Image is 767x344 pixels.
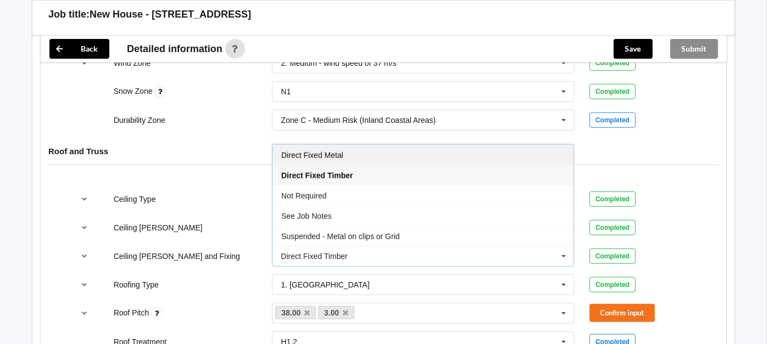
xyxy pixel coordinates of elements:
a: 3.00 [318,306,354,319]
div: Zone C - Medium Risk (Inland Coastal Areas) [281,116,436,124]
label: Roofing Type [114,280,159,289]
span: Not Required [281,191,327,200]
label: Ceiling [PERSON_NAME] and Fixing [114,252,240,261]
button: reference-toggle [74,53,96,73]
span: See Job Notes [281,212,332,221]
div: 2. Medium - wind speed of 37 m/s [281,59,396,67]
h3: Job title: [48,8,90,21]
label: Snow Zone [114,87,155,95]
button: reference-toggle [74,189,96,209]
div: Completed [590,112,636,128]
div: N1 [281,88,291,95]
button: reference-toggle [74,246,96,266]
label: Wind Zone [114,59,151,67]
span: Direct Fixed Timber [281,171,353,180]
span: Detailed information [127,44,223,54]
a: 38.00 [275,306,316,319]
label: Roof Pitch [114,308,151,317]
button: Confirm input [590,304,655,322]
div: Completed [590,220,636,235]
div: 1. [GEOGRAPHIC_DATA] [281,281,369,289]
label: Durability Zone [114,116,165,125]
div: Completed [590,84,636,99]
span: Direct Fixed Metal [281,151,343,160]
h3: New House - [STREET_ADDRESS] [90,8,251,21]
label: Ceiling Type [114,195,156,204]
label: Ceiling [PERSON_NAME] [114,223,203,232]
button: reference-toggle [74,303,96,323]
span: Suspended - Metal on clips or Grid [281,232,400,241]
div: Completed [590,55,636,71]
button: Back [49,39,109,59]
h4: Roof and Truss [48,146,719,156]
div: Completed [590,249,636,264]
div: Completed [590,191,636,207]
button: reference-toggle [74,218,96,238]
div: Completed [590,277,636,292]
button: reference-toggle [74,275,96,295]
button: Save [614,39,653,59]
